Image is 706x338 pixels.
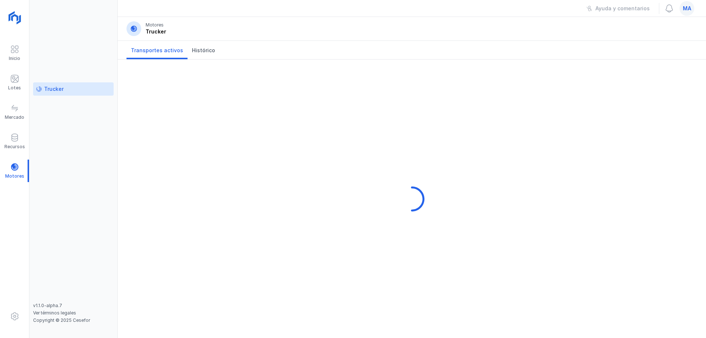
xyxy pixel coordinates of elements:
[146,28,166,35] div: Trucker
[683,5,691,12] span: ma
[9,56,20,61] div: Inicio
[8,85,21,91] div: Lotes
[33,310,76,316] a: Ver términos legales
[33,82,114,96] a: Trucker
[146,22,164,28] div: Motores
[44,85,64,93] div: Trucker
[4,144,25,150] div: Recursos
[595,5,650,12] div: Ayuda y comentarios
[33,303,114,309] div: v1.1.0-alpha.7
[188,41,220,59] a: Histórico
[126,41,188,59] a: Transportes activos
[192,47,215,54] span: Histórico
[6,8,24,27] img: logoRight.svg
[33,317,114,323] div: Copyright © 2025 Cesefor
[5,114,24,120] div: Mercado
[582,2,655,15] button: Ayuda y comentarios
[131,47,183,54] span: Transportes activos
